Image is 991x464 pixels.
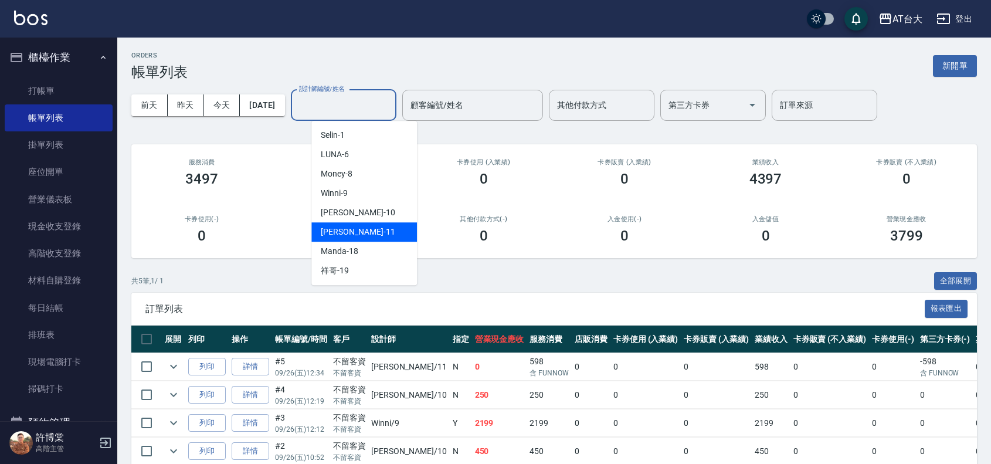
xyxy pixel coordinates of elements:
p: 含 FUNNOW [530,368,569,378]
th: 客戶 [330,326,369,353]
p: 不留客資 [333,424,366,435]
td: 0 [681,409,752,437]
td: #5 [272,353,330,381]
p: 09/26 (五) 12:12 [275,424,327,435]
td: [PERSON_NAME] /11 [368,353,449,381]
div: 不留客資 [333,412,366,424]
button: 列印 [188,414,226,432]
h2: 業績收入 [709,158,822,166]
h2: 卡券使用 (入業績) [427,158,540,166]
h2: 卡券販賣 (入業績) [568,158,681,166]
button: Open [743,96,762,114]
th: 卡券販賣 (不入業績) [790,326,869,353]
a: 排班表 [5,321,113,348]
button: 列印 [188,442,226,460]
p: 09/26 (五) 10:52 [275,452,327,463]
th: 業績收入 [752,326,790,353]
span: 訂單列表 [145,303,925,315]
h2: 入金使用(-) [568,215,681,223]
span: 祥哥 -19 [321,265,349,277]
td: 0 [790,381,869,409]
h2: 店販消費 [286,158,399,166]
th: 第三方卡券(-) [917,326,973,353]
td: #3 [272,409,330,437]
a: 報表匯出 [925,303,968,314]
p: 不留客資 [333,396,366,407]
a: 材料自購登錄 [5,267,113,294]
td: 0 [610,353,681,381]
td: 0 [681,353,752,381]
a: 打帳單 [5,77,113,104]
div: AT台大 [892,12,922,26]
h3: 0 [762,228,770,244]
th: 卡券使用(-) [869,326,917,353]
h2: ORDERS [131,52,188,59]
h2: 卡券使用(-) [145,215,258,223]
h3: 3799 [890,228,923,244]
h3: 0 [480,228,488,244]
p: 高階主管 [36,443,96,454]
td: 0 [610,381,681,409]
th: 指定 [450,326,472,353]
button: 列印 [188,386,226,404]
p: 不留客資 [333,368,366,378]
button: 登出 [932,8,977,30]
button: 報表匯出 [925,300,968,318]
a: 現金收支登錄 [5,213,113,240]
a: 詳情 [232,358,269,376]
td: 250 [527,381,572,409]
button: expand row [165,414,182,432]
th: 操作 [229,326,272,353]
h3: 帳單列表 [131,64,188,80]
a: 營業儀表板 [5,186,113,213]
p: 不留客資 [333,452,366,463]
th: 列印 [185,326,229,353]
div: 不留客資 [333,440,366,452]
a: 詳情 [232,414,269,432]
td: 250 [752,381,790,409]
td: 0 [572,353,610,381]
th: 帳單編號/時間 [272,326,330,353]
button: 全部展開 [934,272,978,290]
td: -598 [917,353,973,381]
th: 店販消費 [572,326,610,353]
a: 新開單 [933,60,977,71]
span: Money -8 [321,168,352,180]
button: 今天 [204,94,240,116]
td: 2199 [752,409,790,437]
div: 不留客資 [333,355,366,368]
h3: 0 [620,171,629,187]
td: 0 [790,353,869,381]
h3: 4397 [749,171,782,187]
td: 0 [472,353,527,381]
span: [PERSON_NAME] -11 [321,226,395,238]
h3: 0 [902,171,911,187]
td: Y [450,409,472,437]
td: 0 [917,409,973,437]
td: 0 [572,381,610,409]
td: N [450,353,472,381]
td: Winni /9 [368,409,449,437]
button: 列印 [188,358,226,376]
a: 座位開單 [5,158,113,185]
button: 前天 [131,94,168,116]
a: 詳情 [232,386,269,404]
h2: 卡券販賣 (不入業績) [850,158,963,166]
a: 每日結帳 [5,294,113,321]
button: expand row [165,358,182,375]
h3: 0 [198,228,206,244]
button: 新開單 [933,55,977,77]
td: N [450,381,472,409]
td: 0 [869,353,917,381]
a: 詳情 [232,442,269,460]
td: 2199 [527,409,572,437]
td: 0 [869,381,917,409]
h3: 0 [480,171,488,187]
button: 昨天 [168,94,204,116]
th: 展開 [162,326,185,353]
td: #4 [272,381,330,409]
a: 現場電腦打卡 [5,348,113,375]
td: 0 [681,381,752,409]
img: Logo [14,11,47,25]
h3: 服務消費 [145,158,258,166]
